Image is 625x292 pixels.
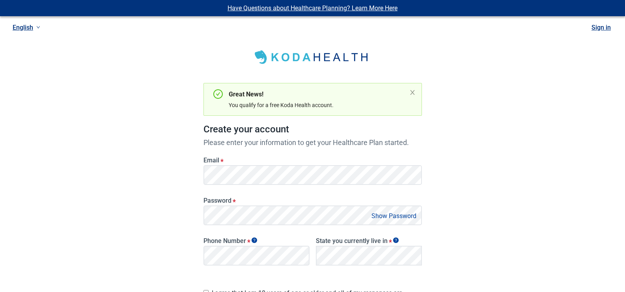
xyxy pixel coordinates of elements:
[228,4,397,12] a: Have Questions about Healthcare Planning? Learn More Here
[591,24,611,31] a: Sign in
[250,47,376,67] img: Koda Health
[213,89,223,99] span: check-circle
[252,237,257,243] span: Show tooltip
[203,156,422,164] label: Email
[9,21,43,34] a: Current language: English
[229,90,263,98] strong: Great News!
[393,237,399,243] span: Show tooltip
[229,101,406,109] div: You qualify for a free Koda Health account.
[203,122,422,137] h1: Create your account
[36,25,40,29] span: down
[203,137,422,148] p: Please enter your information to get your Healthcare Plan started.
[203,197,422,204] label: Password
[409,89,416,96] button: close
[203,237,310,245] label: Phone Number
[316,237,422,245] label: State you currently live in
[369,211,419,221] button: Show Password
